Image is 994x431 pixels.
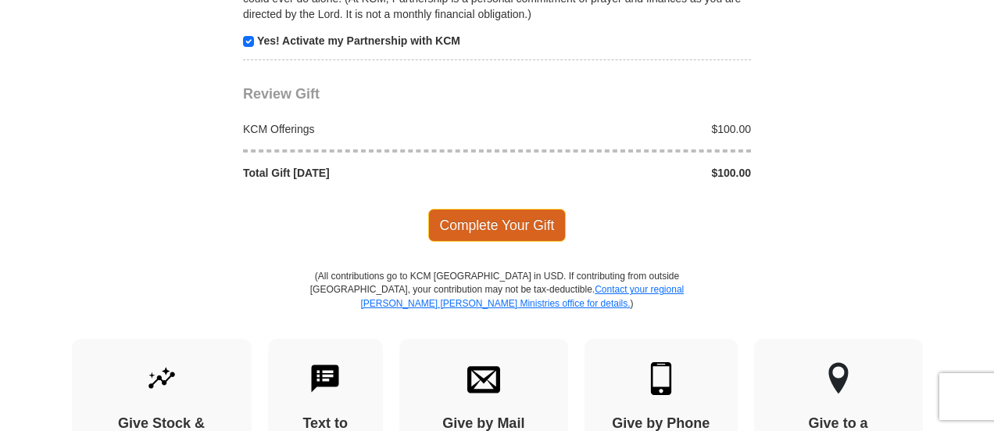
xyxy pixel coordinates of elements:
[645,362,678,395] img: mobile.svg
[235,121,498,137] div: KCM Offerings
[243,86,320,102] span: Review Gift
[309,270,685,338] p: (All contributions go to KCM [GEOGRAPHIC_DATA] in USD. If contributing from outside [GEOGRAPHIC_D...
[497,121,760,137] div: $100.00
[145,362,178,395] img: give-by-stock.svg
[428,209,567,242] span: Complete Your Gift
[497,165,760,181] div: $100.00
[235,165,498,181] div: Total Gift [DATE]
[828,362,849,395] img: other-region
[257,34,460,47] strong: Yes! Activate my Partnership with KCM
[467,362,500,395] img: envelope.svg
[360,284,684,308] a: Contact your regional [PERSON_NAME] [PERSON_NAME] Ministries office for details.
[309,362,341,395] img: text-to-give.svg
